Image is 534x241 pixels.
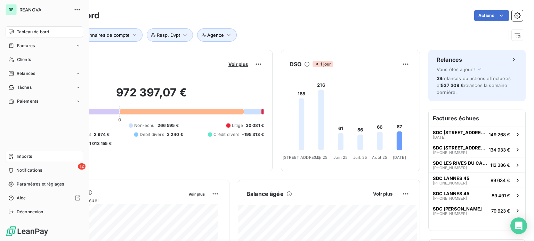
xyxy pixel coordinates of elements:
[118,117,121,122] span: 0
[433,145,486,150] span: SDC [STREET_ADDRESS]
[207,32,224,38] span: Agence
[17,153,32,160] span: Imports
[489,147,510,153] span: 134 933 €
[429,188,525,203] button: SDC LANNES 45[PHONE_NUMBER]89 491 €
[433,196,467,200] span: [PHONE_NUMBER]
[433,191,469,196] span: SDC LANNES 45
[491,178,510,183] span: 89 634 €
[39,197,184,204] span: Chiffre d'affaires mensuel
[232,122,243,129] span: Litige
[492,193,510,198] span: 89 491 €
[188,192,205,197] span: Voir plus
[17,84,32,91] span: Tâches
[65,28,143,42] button: Gestionnaires de compte
[140,131,164,138] span: Débit divers
[371,191,395,197] button: Voir plus
[433,150,467,155] span: [PHONE_NUMBER]
[433,175,469,181] span: SDC LANNES 45
[437,55,462,64] h6: Relances
[16,167,42,173] span: Notifications
[433,130,486,135] span: SDC [STREET_ADDRESS]
[433,206,482,212] span: SDC [PERSON_NAME]
[429,110,525,127] h6: Factures échues
[226,61,250,67] button: Voir plus
[437,76,511,95] span: relances ou actions effectuées et relancés la semaine dernière.
[510,217,527,234] div: Open Intercom Messenger
[87,140,112,147] span: -1 013 155 €
[39,86,264,106] h2: 972 397,07 €
[17,181,64,187] span: Paramètres et réglages
[433,212,467,216] span: [PHONE_NUMBER]
[373,191,393,197] span: Voir plus
[283,155,320,160] tspan: [STREET_ADDRESS]
[17,209,43,215] span: Déconnexion
[17,195,26,201] span: Aide
[75,32,130,38] span: Gestionnaires de compte
[186,191,207,197] button: Voir plus
[246,190,284,198] h6: Balance âgée
[490,162,510,168] span: 112 386 €
[315,155,327,160] tspan: Mai 25
[433,181,467,185] span: [PHONE_NUMBER]
[353,155,367,160] tspan: Juil. 25
[157,32,180,38] span: Resp. Dvpt
[474,10,509,21] button: Actions
[242,131,264,138] span: -195 313 €
[429,127,525,142] button: SDC [STREET_ADDRESS][DATE]149 268 €
[433,135,446,139] span: [DATE]
[228,61,248,67] span: Voir plus
[441,83,463,88] span: 537 309 €
[17,98,38,104] span: Paiements
[167,131,183,138] span: 3 240 €
[429,172,525,188] button: SDC LANNES 45[PHONE_NUMBER]89 634 €
[19,7,70,12] span: REANOVA
[429,157,525,172] button: SDC LES RIVES DU CANAL[PHONE_NUMBER]112 386 €
[372,155,387,160] tspan: Août 25
[433,166,467,170] span: [PHONE_NUMBER]
[17,70,35,77] span: Relances
[17,57,31,63] span: Clients
[6,192,83,204] a: Aide
[489,132,510,137] span: 149 268 €
[333,155,348,160] tspan: Juin 25
[157,122,179,129] span: 266 595 €
[17,29,49,35] span: Tableau de bord
[213,131,240,138] span: Crédit divers
[6,226,49,237] img: Logo LeanPay
[197,28,237,42] button: Agence
[147,28,193,42] button: Resp. Dvpt
[433,160,487,166] span: SDC LES RIVES DU CANAL
[94,131,110,138] span: 2 974 €
[313,61,333,67] span: 1 jour
[437,76,442,81] span: 39
[134,122,154,129] span: Non-échu
[246,122,264,129] span: 30 081 €
[17,43,35,49] span: Factures
[290,60,301,68] h6: DSO
[393,155,406,160] tspan: [DATE]
[429,142,525,157] button: SDC [STREET_ADDRESS][PHONE_NUMBER]134 933 €
[437,67,476,72] span: Vous êtes à jour !
[491,208,510,214] span: 79 623 €
[78,163,86,170] span: 12
[429,203,525,218] button: SDC [PERSON_NAME][PHONE_NUMBER]79 623 €
[6,4,17,15] div: RE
